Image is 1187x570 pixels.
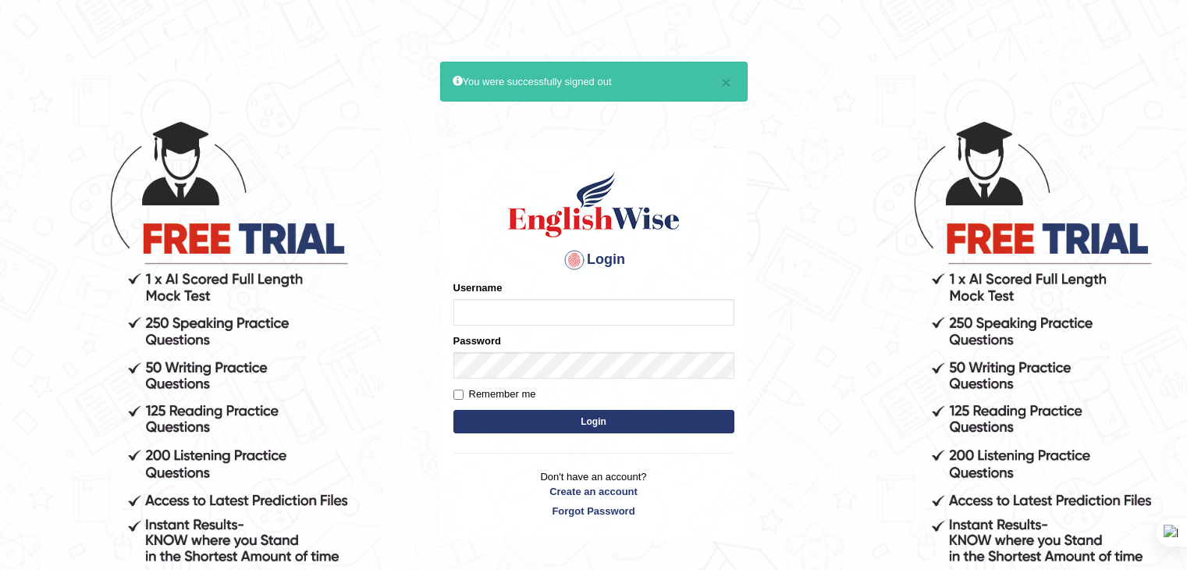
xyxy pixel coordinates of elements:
input: Remember me [453,390,464,400]
p: Don't have an account? [453,469,734,518]
a: Create an account [453,484,734,499]
a: Forgot Password [453,504,734,518]
label: Username [453,280,503,295]
label: Password [453,333,501,348]
button: × [721,74,730,91]
img: Logo of English Wise sign in for intelligent practice with AI [505,169,683,240]
div: You were successfully signed out [440,62,748,102]
h4: Login [453,248,734,273]
label: Remember me [453,387,536,402]
button: Login [453,410,734,433]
